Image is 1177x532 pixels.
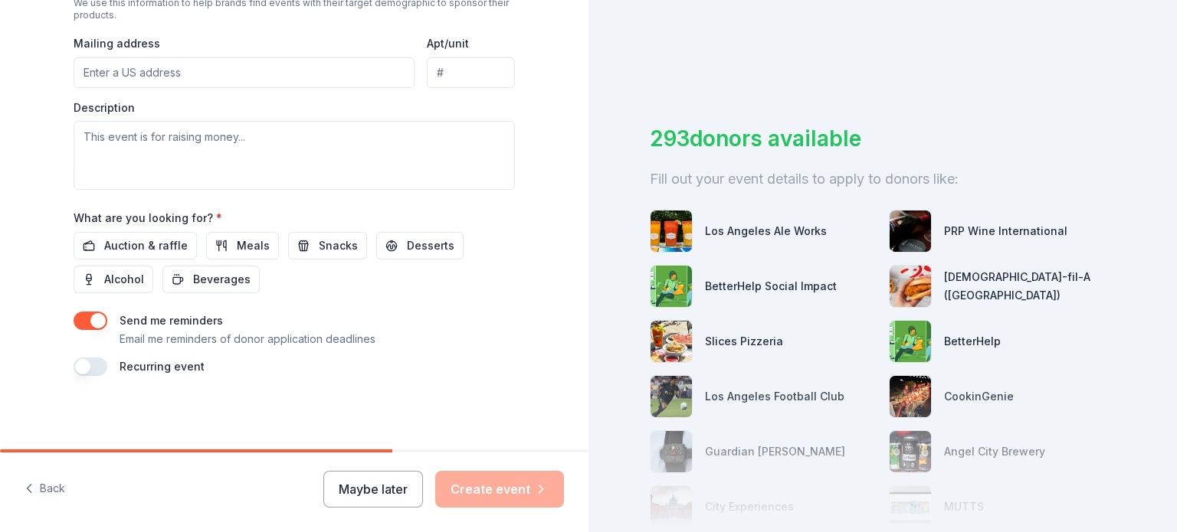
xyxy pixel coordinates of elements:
[120,360,205,373] label: Recurring event
[890,266,931,307] img: photo for Chick-fil-A (Los Angeles)
[104,237,188,255] span: Auction & raffle
[74,57,415,88] input: Enter a US address
[651,211,692,252] img: photo for Los Angeles Ale Works
[944,268,1116,305] div: [DEMOGRAPHIC_DATA]-fil-A ([GEOGRAPHIC_DATA])
[74,266,153,293] button: Alcohol
[193,270,251,289] span: Beverages
[74,211,222,226] label: What are you looking for?
[288,232,367,259] button: Snacks
[237,237,270,255] span: Meals
[74,100,135,116] label: Description
[407,237,454,255] span: Desserts
[206,232,279,259] button: Meals
[944,222,1067,240] div: PRP Wine International
[323,471,423,508] button: Maybe later
[427,36,469,51] label: Apt/unit
[890,321,931,362] img: photo for BetterHelp
[890,211,931,252] img: photo for PRP Wine International
[74,36,160,51] label: Mailing address
[376,232,464,259] button: Desserts
[74,232,197,259] button: Auction & raffle
[705,277,837,295] div: BetterHelp Social Impact
[944,332,1001,351] div: BetterHelp
[650,122,1116,155] div: 293 donors available
[319,237,358,255] span: Snacks
[162,266,260,293] button: Beverages
[651,266,692,307] img: photo for BetterHelp Social Impact
[120,330,375,348] p: Email me reminders of donor application deadlines
[104,270,144,289] span: Alcohol
[651,321,692,362] img: photo for Slices Pizzeria
[427,57,515,88] input: #
[120,314,223,327] label: Send me reminders
[705,222,827,240] div: Los Angeles Ale Works
[650,167,1116,191] div: Fill out your event details to apply to donors like:
[705,332,783,351] div: Slices Pizzeria
[25,473,65,505] button: Back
